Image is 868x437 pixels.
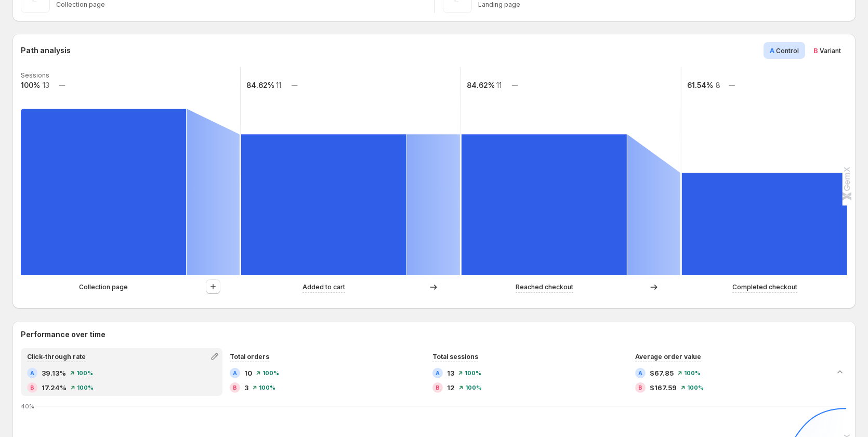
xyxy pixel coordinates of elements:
[21,403,34,410] text: 40%
[27,353,86,361] span: Click-through rate
[79,282,128,292] p: Collection page
[465,384,482,391] span: 100%
[776,47,799,55] span: Control
[21,329,847,340] h2: Performance over time
[638,384,642,391] h2: B
[635,353,701,361] span: Average order value
[21,45,71,56] h3: Path analysis
[467,81,495,89] text: 84.62%
[30,370,34,376] h2: A
[246,81,274,89] text: 84.62%
[432,353,478,361] span: Total sessions
[43,81,49,89] text: 13
[42,368,66,378] span: 39.13%
[462,134,627,275] path: Reached checkout: 11
[516,282,573,292] p: Reached checkout
[76,370,93,376] span: 100%
[259,384,275,391] span: 100%
[241,134,406,275] path: Added to cart: 11
[42,382,67,393] span: 17.24%
[233,370,237,376] h2: A
[478,1,848,9] p: Landing page
[687,384,704,391] span: 100%
[436,384,440,391] h2: B
[262,370,279,376] span: 100%
[30,384,34,391] h2: B
[813,46,818,55] span: B
[447,368,454,378] span: 13
[21,71,49,79] text: Sessions
[447,382,455,393] span: 12
[716,81,720,89] text: 8
[244,382,248,393] span: 3
[244,368,252,378] span: 10
[770,46,774,55] span: A
[465,370,481,376] span: 100%
[650,382,677,393] span: $167.59
[233,384,237,391] h2: B
[21,81,40,89] text: 100%
[684,370,701,376] span: 100%
[436,370,440,376] h2: A
[230,353,269,361] span: Total orders
[687,81,713,89] text: 61.54%
[303,282,345,292] p: Added to cart
[496,81,502,89] text: 11
[682,173,847,275] path: Completed checkout: 8
[77,384,94,391] span: 100%
[56,1,426,9] p: Collection page
[276,81,281,89] text: 11
[732,282,797,292] p: Completed checkout
[650,368,674,378] span: $67.85
[833,365,847,379] button: Collapse chart
[638,370,642,376] h2: A
[820,47,841,55] span: Variant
